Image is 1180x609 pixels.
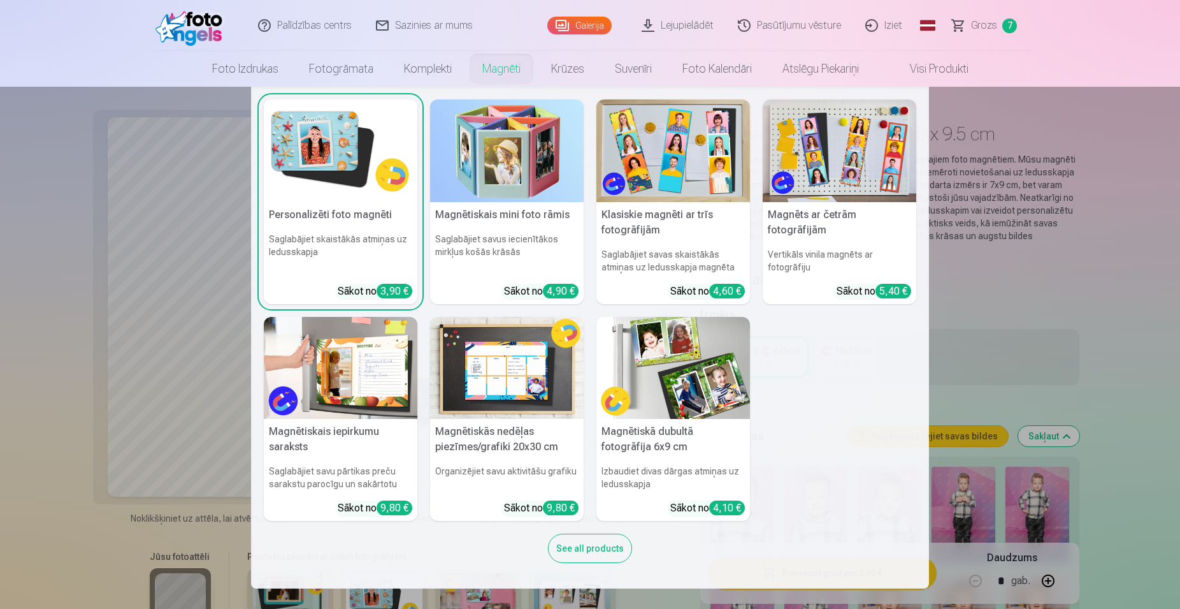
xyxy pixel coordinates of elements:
a: Fotogrāmata [294,51,389,87]
h5: Magnētiskās nedēļas piezīmes/grafiki 20x30 cm [430,419,584,460]
a: Krūzes [536,51,600,87]
a: Klasiskie magnēti ar trīs fotogrāfijāmKlasiskie magnēti ar trīs fotogrāfijāmSaglabājiet savas ska... [596,99,750,304]
img: Magnētiskais mini foto rāmis [430,99,584,202]
div: Sākot no [338,501,412,516]
a: See all products [548,541,632,554]
h6: Vertikāls vinila magnēts ar fotogrāfiju [763,243,916,279]
div: 9,80 € [377,501,412,515]
a: Magnētiskās nedēļas piezīmes/grafiki 20x30 cmMagnētiskās nedēļas piezīmes/grafiki 20x30 cmOrganiz... [430,317,584,522]
a: Magnētiskā dubultā fotogrāfija 6x9 cmMagnētiskā dubultā fotogrāfija 6x9 cmIzbaudiet divas dārgas ... [596,317,750,522]
h5: Klasiskie magnēti ar trīs fotogrāfijām [596,202,750,243]
h5: Magnētiskais mini foto rāmis [430,202,584,228]
img: Magnēts ar četrām fotogrāfijām [763,99,916,202]
img: Magnētiskais iepirkumu saraksts [264,317,417,420]
div: 4,90 € [543,284,579,298]
div: 4,60 € [709,284,745,298]
div: 4,10 € [709,501,745,515]
a: Magnēti [467,51,536,87]
img: /fa1 [155,5,229,46]
a: Komplekti [389,51,467,87]
img: Magnētiskā dubultā fotogrāfija 6x9 cm [596,317,750,420]
div: Sākot no [338,284,412,299]
div: Sākot no [670,284,745,299]
a: Magnētiskais mini foto rāmisMagnētiskais mini foto rāmisSaglabājiet savus iecienītākos mirkļus ko... [430,99,584,304]
h6: Saglabājiet skaistākās atmiņas uz ledusskapja [264,228,417,279]
div: Sākot no [504,501,579,516]
h6: Saglabājiet savu pārtikas preču sarakstu parocīgu un sakārtotu [264,460,417,495]
div: 5,40 € [875,284,911,298]
a: Magnēts ar četrām fotogrāfijāmMagnēts ar četrām fotogrāfijāmVertikāls vinila magnēts ar fotogrāfi... [763,99,916,304]
h6: Saglabājiet savus iecienītākos mirkļus košās krāsās [430,228,584,279]
h6: Saglabājiet savas skaistākās atmiņas uz ledusskapja magnēta [596,243,750,279]
h6: Organizējiet savu aktivitāšu grafiku [430,460,584,495]
a: Galerija [547,17,612,34]
img: Klasiskie magnēti ar trīs fotogrāfijām [596,99,750,202]
a: Visi produkti [874,51,984,87]
h5: Magnētiskā dubultā fotogrāfija 6x9 cm [596,419,750,460]
a: Atslēgu piekariņi [767,51,874,87]
span: Grozs [971,18,997,33]
img: Magnētiskās nedēļas piezīmes/grafiki 20x30 cm [430,317,584,420]
div: Sākot no [670,501,745,516]
div: 9,80 € [543,501,579,515]
a: Foto izdrukas [197,51,294,87]
h5: Magnētiskais iepirkumu saraksts [264,419,417,460]
img: Personalizēti foto magnēti [264,99,417,202]
a: Personalizēti foto magnētiPersonalizēti foto magnētiSaglabājiet skaistākās atmiņas uz ledusskapja... [264,99,417,304]
h5: Personalizēti foto magnēti [264,202,417,228]
div: Sākot no [504,284,579,299]
div: See all products [548,534,632,563]
span: 7 [1002,18,1017,33]
h5: Magnēts ar četrām fotogrāfijām [763,202,916,243]
a: Suvenīri [600,51,667,87]
a: Foto kalendāri [667,51,767,87]
div: 3,90 € [377,284,412,298]
div: Sākot no [837,284,911,299]
a: Magnētiskais iepirkumu sarakstsMagnētiskais iepirkumu sarakstsSaglabājiet savu pārtikas preču sar... [264,317,417,522]
h6: Izbaudiet divas dārgas atmiņas uz ledusskapja [596,460,750,495]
